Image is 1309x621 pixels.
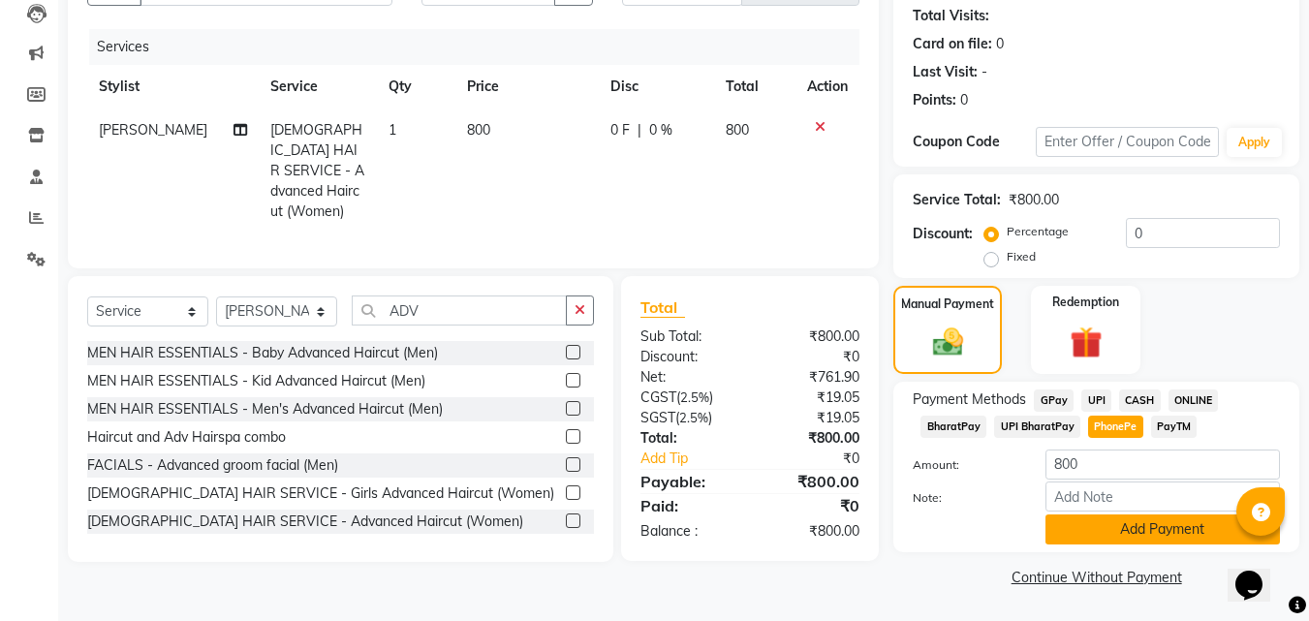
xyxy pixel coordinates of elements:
[455,65,599,109] th: Price
[259,65,377,109] th: Service
[1009,190,1059,210] div: ₹800.00
[626,347,750,367] div: Discount:
[680,389,709,405] span: 2.5%
[679,410,708,425] span: 2.5%
[1088,416,1143,438] span: PhonePe
[923,325,973,359] img: _cash.svg
[898,489,1030,507] label: Note:
[897,568,1295,588] a: Continue Without Payment
[352,295,567,326] input: Search or Scan
[726,121,749,139] span: 800
[626,388,750,408] div: ( )
[599,65,714,109] th: Disc
[1228,543,1290,602] iframe: chat widget
[1045,514,1280,544] button: Add Payment
[87,399,443,419] div: MEN HAIR ESSENTIALS - Men's Advanced Haircut (Men)
[610,120,630,140] span: 0 F
[87,455,338,476] div: FACIALS - Advanced groom facial (Men)
[750,388,874,408] div: ₹19.05
[1007,223,1069,240] label: Percentage
[87,483,554,504] div: [DEMOGRAPHIC_DATA] HAIR SERVICE - Girls Advanced Haircut (Women)
[1052,294,1119,311] label: Redemption
[1227,128,1282,157] button: Apply
[771,449,875,469] div: ₹0
[750,367,874,388] div: ₹761.90
[1007,248,1036,265] label: Fixed
[87,512,523,532] div: [DEMOGRAPHIC_DATA] HAIR SERVICE - Advanced Haircut (Women)
[1036,127,1219,157] input: Enter Offer / Coupon Code
[901,295,994,313] label: Manual Payment
[994,416,1080,438] span: UPI BharatPay
[913,132,1035,152] div: Coupon Code
[750,347,874,367] div: ₹0
[913,190,1001,210] div: Service Total:
[750,408,874,428] div: ₹19.05
[626,367,750,388] div: Net:
[920,416,986,438] span: BharatPay
[626,470,750,493] div: Payable:
[1151,416,1198,438] span: PayTM
[649,120,672,140] span: 0 %
[467,121,490,139] span: 800
[377,65,455,109] th: Qty
[626,449,770,469] a: Add Tip
[640,409,675,426] span: SGST
[87,65,259,109] th: Stylist
[795,65,859,109] th: Action
[87,371,425,391] div: MEN HAIR ESSENTIALS - Kid Advanced Haircut (Men)
[913,224,973,244] div: Discount:
[626,494,750,517] div: Paid:
[1081,389,1111,412] span: UPI
[750,326,874,347] div: ₹800.00
[626,521,750,542] div: Balance :
[913,34,992,54] div: Card on file:
[87,427,286,448] div: Haircut and Adv Hairspa combo
[913,389,1026,410] span: Payment Methods
[960,90,968,110] div: 0
[389,121,396,139] span: 1
[913,90,956,110] div: Points:
[1045,481,1280,512] input: Add Note
[750,428,874,449] div: ₹800.00
[626,326,750,347] div: Sub Total:
[898,456,1030,474] label: Amount:
[1169,389,1219,412] span: ONLINE
[638,120,641,140] span: |
[1060,323,1112,362] img: _gift.svg
[626,408,750,428] div: ( )
[714,65,796,109] th: Total
[87,343,438,363] div: MEN HAIR ESSENTIALS - Baby Advanced Haircut (Men)
[89,29,874,65] div: Services
[750,521,874,542] div: ₹800.00
[750,494,874,517] div: ₹0
[996,34,1004,54] div: 0
[750,470,874,493] div: ₹800.00
[982,62,987,82] div: -
[913,6,989,26] div: Total Visits:
[640,388,676,406] span: CGST
[1119,389,1161,412] span: CASH
[640,297,685,318] span: Total
[99,121,207,139] span: [PERSON_NAME]
[270,121,364,220] span: [DEMOGRAPHIC_DATA] HAIR SERVICE - Advanced Haircut (Women)
[1034,389,1074,412] span: GPay
[1045,450,1280,480] input: Amount
[626,428,750,449] div: Total:
[913,62,978,82] div: Last Visit:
